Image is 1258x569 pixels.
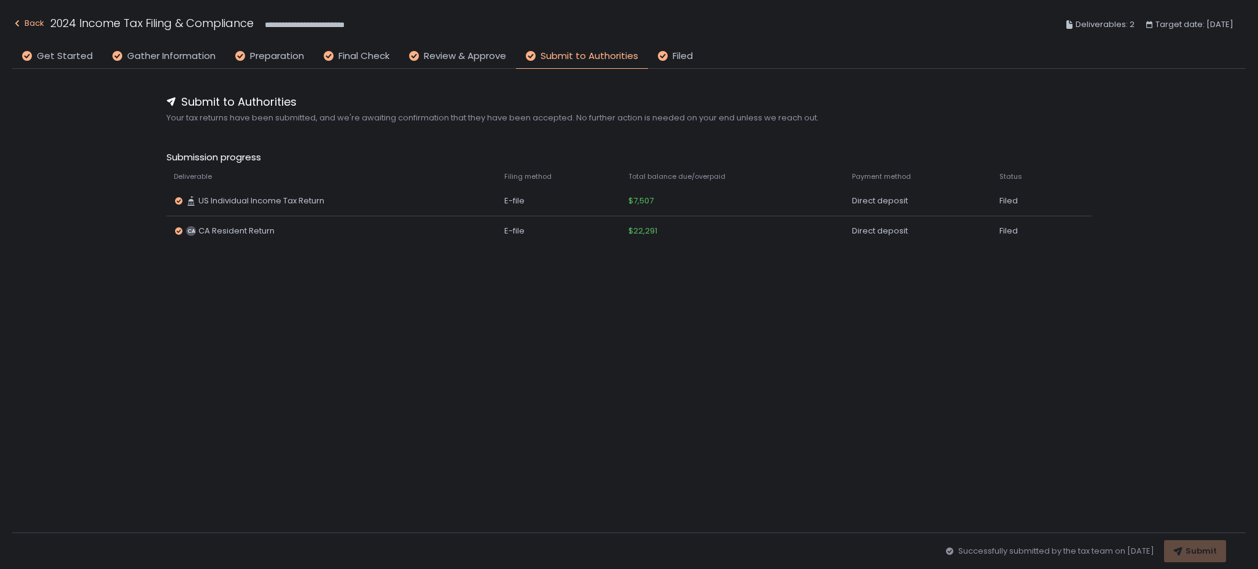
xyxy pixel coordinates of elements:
[504,226,614,237] div: E-file
[628,195,654,206] span: $7,507
[504,172,552,181] span: Filing method
[166,151,1092,165] span: Submission progress
[424,49,506,63] span: Review & Approve
[999,172,1022,181] span: Status
[999,226,1060,237] div: Filed
[187,227,195,235] text: CA
[12,15,44,35] button: Back
[338,49,389,63] span: Final Check
[628,172,725,181] span: Total balance due/overpaid
[958,546,1154,557] span: Successfully submitted by the tax team on [DATE]
[673,49,693,63] span: Filed
[12,16,44,31] div: Back
[166,112,1092,124] span: Your tax returns have been submitted, and we're awaiting confirmation that they have been accepte...
[127,49,216,63] span: Gather Information
[198,195,324,206] span: US Individual Income Tax Return
[852,172,911,181] span: Payment method
[198,226,275,237] span: CA Resident Return
[1076,17,1135,32] span: Deliverables: 2
[181,93,297,110] span: Submit to Authorities
[250,49,304,63] span: Preparation
[174,172,212,181] span: Deliverable
[37,49,93,63] span: Get Started
[999,195,1060,206] div: Filed
[504,195,614,206] div: E-file
[541,49,638,63] span: Submit to Authorities
[628,226,657,237] span: $22,291
[852,226,908,237] span: Direct deposit
[50,15,254,31] h1: 2024 Income Tax Filing & Compliance
[1155,17,1233,32] span: Target date: [DATE]
[852,195,908,206] span: Direct deposit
